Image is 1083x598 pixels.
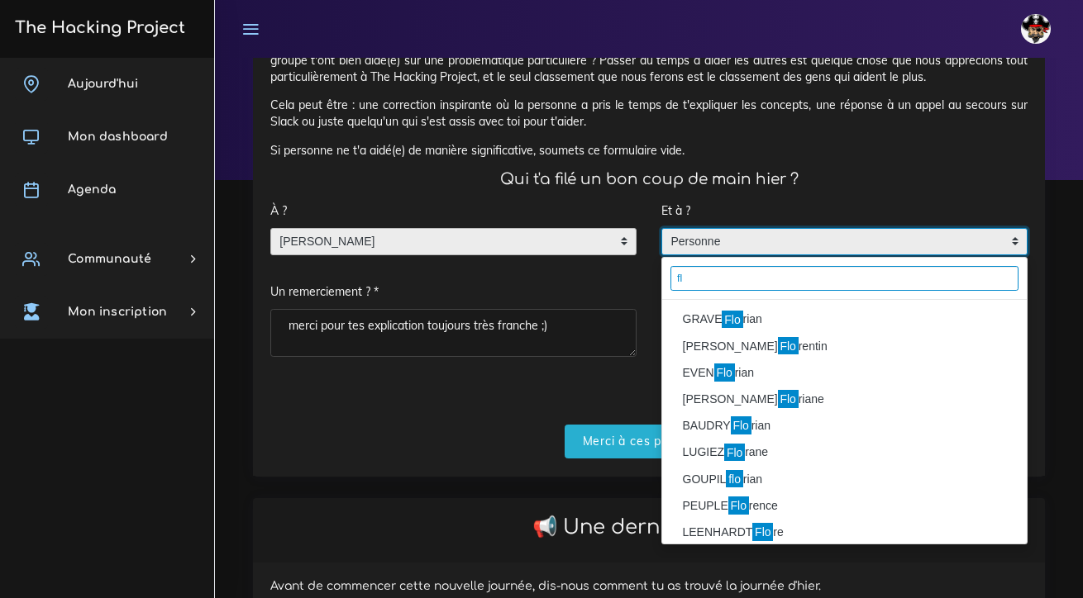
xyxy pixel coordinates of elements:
[662,466,1027,492] li: GOUPIL rian
[270,170,1028,188] h4: Qui t'a filé un bon coup de main hier ?
[662,519,1027,545] li: LEENHARDT re
[714,363,735,382] mark: Flo
[10,19,185,37] h3: The Hacking Project
[68,131,168,143] span: Mon dashboard
[724,444,745,462] mark: Flo
[662,413,1027,439] li: BAUDRY rian
[662,359,1027,386] li: EVEN rian
[731,416,751,434] mark: Flo
[270,97,1028,131] p: Cela peut être : une correction inspirante où la personne a pris le temps de t'expliquer les conc...
[662,439,1027,466] li: LUGIEZ rane
[68,183,116,196] span: Agenda
[1021,14,1051,44] img: avatar
[270,276,379,310] label: Un remerciement ? *
[662,386,1027,412] li: [PERSON_NAME] riane
[662,229,1002,255] span: Personne
[270,142,1028,159] p: Si personne ne t'a aidé(e) de manière significative, soumets ce formulaire vide.
[270,515,1028,539] h2: 📢 Une dernière chose
[752,523,773,541] mark: Flo
[270,194,287,228] label: À ?
[270,580,1028,594] h6: Avant de commencer cette nouvelle journée, dis-nous comment tu as trouvé la journée d'hier.
[68,78,138,90] span: Aujourd'hui
[662,333,1027,359] li: [PERSON_NAME] rentin
[778,337,799,355] mark: Flo
[270,35,1028,85] p: Salut ! Hier fut une belle journée. Avant de commencer cette nouvelle journée,peux-tu nous dire s...
[68,253,151,265] span: Communauté
[778,390,799,408] mark: Flo
[565,425,734,458] input: Merci à ces personnes
[728,496,749,515] mark: Flo
[662,306,1027,333] li: GRAVE rian
[661,194,690,228] label: Et à ?
[726,470,742,488] mark: flo
[662,492,1027,519] li: PEUPLE rence
[670,266,1019,291] input: écrivez 3 charactères minimum pour afficher les résultats
[271,229,611,255] span: [PERSON_NAME]
[662,546,1027,572] li: LAPLANCHE rian
[722,311,742,329] mark: Flo
[68,306,167,318] span: Mon inscription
